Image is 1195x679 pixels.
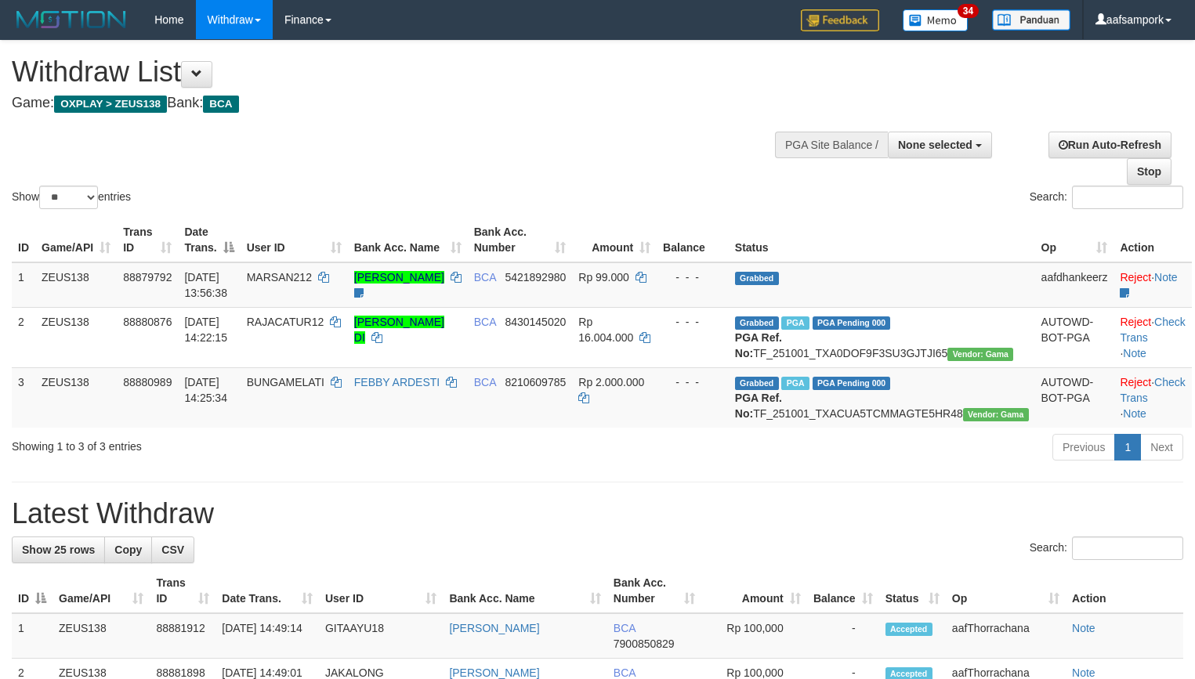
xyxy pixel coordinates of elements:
span: Copy 7900850829 to clipboard [614,637,675,650]
td: ZEUS138 [35,262,117,308]
span: Grabbed [735,377,779,390]
td: ZEUS138 [53,613,150,659]
th: Op: activate to sort column ascending [1035,218,1114,262]
td: TF_251001_TXA0DOF9F3SU3GJTJI65 [729,307,1035,367]
th: User ID: activate to sort column ascending [241,218,348,262]
th: Amount: activate to sort column ascending [572,218,657,262]
div: Showing 1 to 3 of 3 entries [12,432,486,454]
a: 1 [1114,434,1141,460]
span: [DATE] 14:22:15 [184,316,227,344]
a: Reject [1120,316,1151,328]
a: Note [1154,271,1178,284]
th: Date Trans.: activate to sort column ascending [215,569,319,613]
th: Bank Acc. Name: activate to sort column ascending [443,569,607,613]
label: Search: [1030,186,1183,209]
span: Grabbed [735,316,779,330]
th: Status: activate to sort column ascending [879,569,946,613]
span: CSV [161,544,184,556]
th: Game/API: activate to sort column ascending [53,569,150,613]
a: Reject [1120,376,1151,388]
td: 2 [12,307,35,367]
span: BCA [474,376,496,388]
th: ID: activate to sort column descending [12,569,53,613]
span: Marked by aafnoeunsreypich [781,316,809,330]
span: BCA [614,622,636,634]
th: User ID: activate to sort column ascending [319,569,443,613]
span: Copy 8210609785 to clipboard [505,376,566,388]
span: 88880989 [123,376,172,388]
a: [PERSON_NAME] [449,622,539,634]
td: · [1114,262,1191,308]
div: PGA Site Balance / [775,132,888,158]
td: ZEUS138 [35,307,117,367]
td: Rp 100,000 [701,613,807,659]
td: [DATE] 14:49:14 [215,613,319,659]
b: PGA Ref. No: [735,392,782,420]
span: Vendor URL: https://trx31.1velocity.biz [947,348,1013,361]
a: Stop [1127,158,1171,185]
span: Grabbed [735,272,779,285]
td: AUTOWD-BOT-PGA [1035,367,1114,428]
span: BCA [474,316,496,328]
img: Feedback.jpg [801,9,879,31]
a: Run Auto-Refresh [1048,132,1171,158]
span: Show 25 rows [22,544,95,556]
input: Search: [1072,536,1183,560]
td: 3 [12,367,35,428]
span: Rp 16.004.000 [578,316,633,344]
a: FEBBY ARDESTI [354,376,440,388]
th: Balance [657,218,729,262]
th: Amount: activate to sort column ascending [701,569,807,613]
span: RAJACATUR12 [247,316,324,328]
div: - - - [663,374,722,390]
label: Search: [1030,536,1183,560]
a: CSV [151,536,194,563]
span: Marked by aafnoeunsreypich [781,377,809,390]
label: Show entries [12,186,131,209]
a: Copy [104,536,152,563]
a: Note [1123,347,1146,359]
span: [DATE] 14:25:34 [184,376,227,404]
h4: Game: Bank: [12,96,781,111]
span: BCA [474,271,496,284]
th: Bank Acc. Number: activate to sort column ascending [607,569,701,613]
td: aafdhankeerz [1035,262,1114,308]
a: [PERSON_NAME] [449,666,539,679]
span: OXPLAY > ZEUS138 [54,96,167,113]
td: ZEUS138 [35,367,117,428]
a: Note [1072,666,1095,679]
th: Balance: activate to sort column ascending [807,569,879,613]
td: 1 [12,613,53,659]
span: [DATE] 13:56:38 [184,271,227,299]
td: GITAAYU18 [319,613,443,659]
a: Check Trans [1120,376,1185,404]
span: BCA [614,666,636,679]
select: Showentries [39,186,98,209]
td: aafThorrachana [946,613,1066,659]
a: Show 25 rows [12,536,105,563]
span: Copy 8430145020 to clipboard [505,316,566,328]
td: 1 [12,262,35,308]
th: Date Trans.: activate to sort column descending [178,218,240,262]
span: BCA [203,96,238,113]
a: Note [1072,622,1095,634]
th: Trans ID: activate to sort column ascending [117,218,178,262]
a: Note [1123,407,1146,420]
td: TF_251001_TXACUA5TCMMAGTE5HR48 [729,367,1035,428]
span: 88879792 [123,271,172,284]
th: ID [12,218,35,262]
span: Rp 99.000 [578,271,629,284]
td: AUTOWD-BOT-PGA [1035,307,1114,367]
div: - - - [663,269,722,285]
th: Game/API: activate to sort column ascending [35,218,117,262]
a: [PERSON_NAME] DI [354,316,444,344]
th: Action [1114,218,1191,262]
span: BUNGAMELATI [247,376,324,388]
span: PGA Pending [813,316,891,330]
span: Copy 5421892980 to clipboard [505,271,566,284]
a: Reject [1120,271,1151,284]
td: · · [1114,307,1191,367]
b: PGA Ref. No: [735,331,782,359]
th: Op: activate to sort column ascending [946,569,1066,613]
td: · · [1114,367,1191,428]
